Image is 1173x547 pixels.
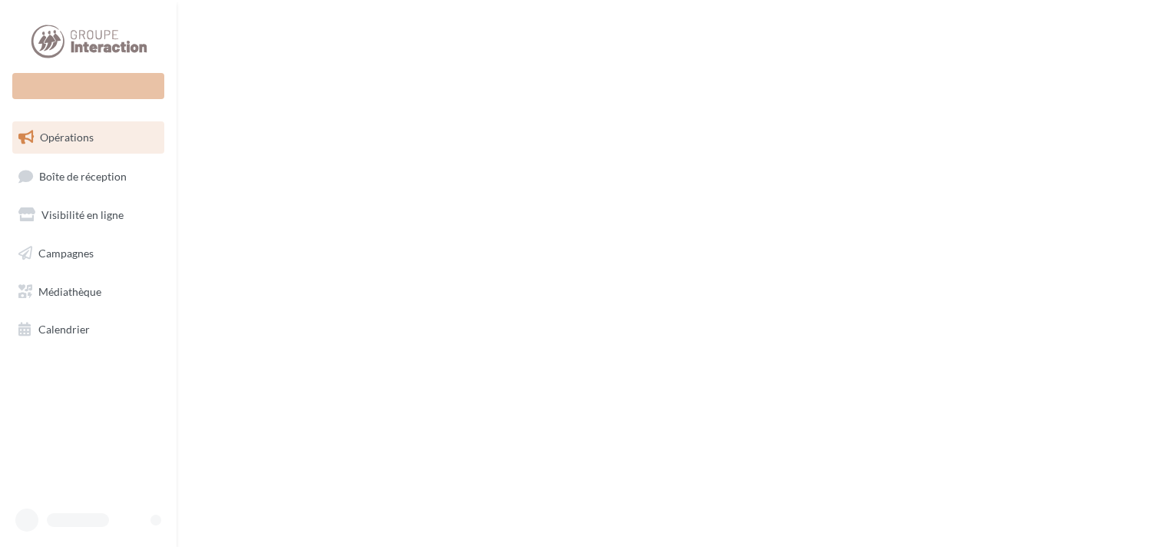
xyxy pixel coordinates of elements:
a: Opérations [9,121,167,154]
a: Médiathèque [9,276,167,308]
a: Campagnes [9,237,167,270]
span: Campagnes [38,247,94,260]
span: Visibilité en ligne [41,208,124,221]
a: Visibilité en ligne [9,199,167,231]
span: Calendrier [38,323,90,336]
span: Opérations [40,131,94,144]
a: Boîte de réception [9,160,167,193]
a: Calendrier [9,313,167,346]
span: Médiathèque [38,284,101,297]
div: Nouvelle campagne [12,73,164,99]
span: Boîte de réception [39,169,127,182]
